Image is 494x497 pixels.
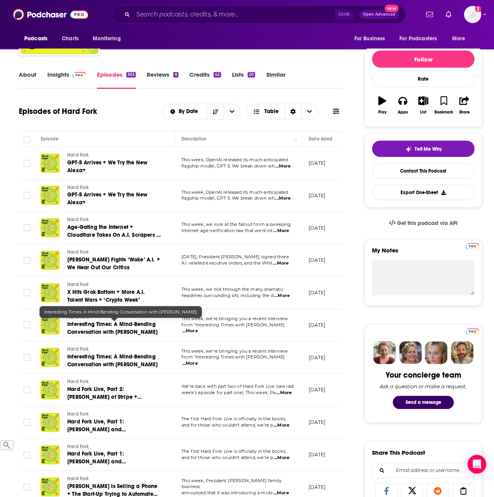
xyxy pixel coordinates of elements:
p: [DATE] [309,257,325,263]
span: New [384,5,399,12]
span: and for those who couldn’t attend, we’re p [181,422,273,428]
a: Charts [57,31,83,46]
span: ...More [274,455,289,461]
span: More [452,33,465,44]
span: ...More [273,260,289,267]
span: Age-Gating the Internet + Cloudflare Takes On A.I. Scrapers + HatGPT [67,224,161,246]
span: Hard Fork [67,249,89,255]
span: Hard Fork [67,346,89,352]
a: Age-Gating the Internet + Cloudflare Takes On A.I. Scrapers + HatGPT [67,223,161,239]
button: Send a message [393,396,454,409]
span: Hard Fork [67,152,89,158]
button: open menu [163,109,207,114]
a: Lists20 [232,71,255,89]
span: Get this podcast via API [397,220,458,227]
span: Interesting Times: A Mind-Bending Conversation with [PERSON_NAME] [67,353,158,368]
img: Podchaser Pro [465,328,479,335]
a: Contact This Podcast [372,163,474,178]
span: ...More [274,293,290,299]
span: We’re back with part two of Hard Fork Live (see last [181,384,294,389]
svg: Add a profile image [475,6,481,12]
span: Hard Fork [67,314,89,320]
a: Reviews6 [147,71,178,89]
a: InsightsPodchaser Pro [47,71,86,89]
span: Tell Me Why [415,146,442,152]
button: Choose View [246,104,318,119]
span: Interesting Times: A Mind-Bending Conversation with [PERSON_NAME] [67,321,158,335]
button: Show profile menu [464,6,481,23]
button: Play [372,91,392,119]
span: The first Hard Fork Live is officially in the books, [181,448,286,454]
a: Hard Fork [67,249,161,256]
div: List [420,110,426,115]
a: About [19,71,36,89]
a: Hard Fork [67,281,161,288]
img: User Profile [464,6,481,23]
span: The first Hard Fork Live is officially in the books, [181,416,286,421]
button: open menu [87,31,131,46]
a: Hard Fork [67,411,161,418]
a: Hard Fork [67,346,161,353]
a: GPT-5 Arrives + We Try the New Alexa+ [67,159,161,175]
img: Podchaser - Follow, Share and Rate Podcasts [13,7,88,22]
input: Email address or username... [379,463,468,478]
span: This week, OpenAI released its much-anticipated [181,157,288,162]
div: Play [378,110,386,115]
button: Share [454,91,474,119]
img: Jules Profile [425,341,447,364]
div: 6 [173,72,178,77]
h3: Share This Podcast [372,449,425,456]
div: Share [459,110,469,115]
div: Apps [398,110,408,115]
a: Credits42 [189,71,221,89]
span: flagship model, GPT-5. We break down wh [181,163,275,169]
span: Charts [62,33,79,44]
span: Table [264,109,278,114]
div: Ask a question or make a request. [380,383,467,389]
a: Hard Fork [67,184,161,191]
button: open menu [223,104,240,119]
h2: Choose List sort [163,104,241,119]
img: Podchaser Pro [465,243,479,249]
span: internet age-verification law that went int [181,228,273,233]
a: GPT-5 Arrives + We Try the New Alexa+ [67,191,161,207]
span: A.I.-related executive orders, and the Whit [181,260,272,266]
p: [DATE] [309,484,325,490]
div: 353 [126,72,136,77]
div: Episode [41,134,58,144]
a: Hard Fork [67,152,161,159]
span: Toggle select row [23,289,31,296]
span: For Business [354,33,385,44]
span: This week, we’re bringing you a recent interview [181,348,288,354]
p: [DATE] [309,192,325,199]
p: [DATE] [309,322,325,328]
a: Pro website [465,242,479,249]
a: Show notifications dropdown [423,8,436,21]
span: Hard Fork [67,185,89,190]
span: Toggle select row [23,419,31,426]
span: GPT-5 Arrives + We Try the New Alexa+ [67,191,147,206]
button: open menu [19,31,57,46]
span: ...More [274,422,289,429]
span: Ctrl K [335,9,353,20]
span: Hard Fork [67,444,89,449]
span: For Podcasters [399,33,437,44]
span: This week, we tick through the many dramatic [181,286,284,292]
span: Toggle select row [23,257,31,264]
p: [DATE] [309,160,325,166]
a: Interesting Times: A Mind-Bending Conversation with [PERSON_NAME] [67,353,161,369]
span: from “Interesting Times with [PERSON_NAME] [181,354,285,360]
button: open menu [394,31,448,46]
p: [DATE] [309,451,325,458]
span: and for those who couldn’t attend, we’re p [181,455,273,460]
a: Episodes353 [97,71,136,89]
a: Similar [266,71,285,89]
span: Open Advanced [363,13,395,16]
span: ...More [182,328,198,334]
img: Sydney Profile [373,341,396,364]
button: tell me why sparkleTell Me Why [372,140,474,157]
span: Toggle select row [23,451,31,458]
a: Interesting Times: A Mind-Bending Conversation with [PERSON_NAME] [67,321,161,336]
p: [DATE] [309,225,325,231]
